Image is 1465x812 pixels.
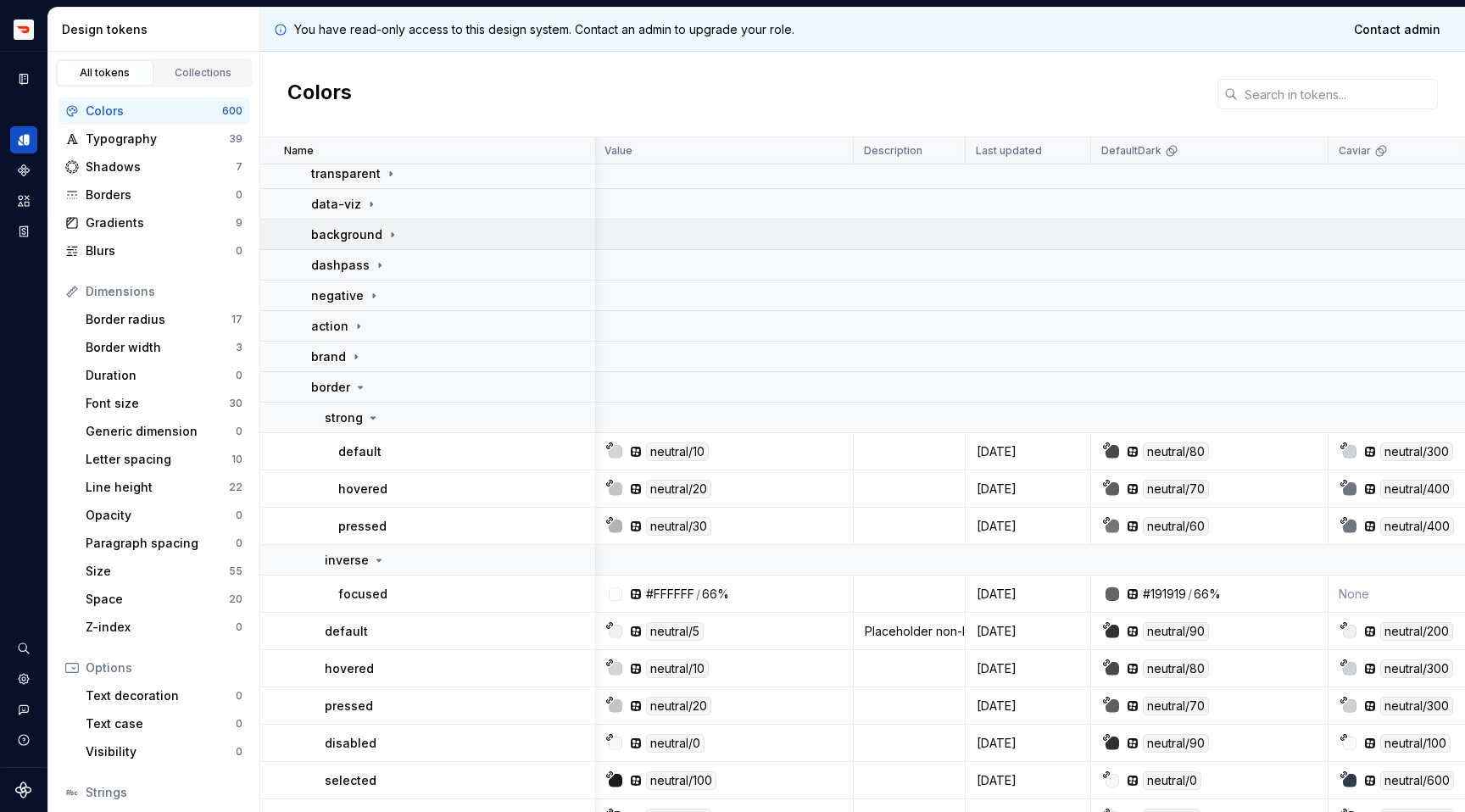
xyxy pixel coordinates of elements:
[338,586,387,603] p: focused
[966,660,1089,677] div: [DATE]
[79,710,249,737] a: Text case0
[311,287,364,304] p: negative
[966,443,1089,460] div: [DATE]
[966,772,1089,789] div: [DATE]
[236,216,242,230] div: 9
[1380,734,1451,753] div: neutral/100
[325,660,374,677] p: hovered
[58,181,249,209] a: Borders0
[236,341,242,354] div: 3
[10,187,37,214] a: Assets
[58,97,249,125] a: Colors600
[86,103,222,120] div: Colors
[646,771,716,790] div: neutral/100
[702,586,729,603] div: 66%
[1380,771,1454,790] div: neutral/600
[86,186,236,203] div: Borders
[86,687,236,704] div: Text decoration
[1380,697,1453,715] div: neutral/300
[10,126,37,153] a: Design tokens
[236,188,242,202] div: 0
[79,586,249,613] a: Space20
[58,209,249,236] a: Gradients9
[287,79,352,109] h2: Colors
[1354,21,1440,38] span: Contact admin
[646,734,705,753] div: neutral/0
[1143,771,1201,790] div: neutral/0
[79,334,249,361] a: Border width3
[86,159,236,175] div: Shadows
[229,592,242,606] div: 20
[86,131,229,147] div: Typography
[1380,480,1454,498] div: neutral/400
[338,481,387,498] p: hovered
[86,563,229,580] div: Size
[15,781,32,798] svg: Supernova Logo
[86,367,236,384] div: Duration
[86,339,236,356] div: Border width
[79,738,249,765] a: Visibility0
[86,451,231,468] div: Letter spacing
[311,318,348,335] p: action
[1143,622,1209,641] div: neutral/90
[1339,144,1371,158] p: Caviar
[1143,442,1209,461] div: neutral/80
[646,586,694,603] div: #FFFFFF
[79,530,249,557] a: Paragraph spacing0
[976,144,1042,158] p: Last updated
[1194,586,1221,603] div: 66%
[1143,734,1209,753] div: neutral/90
[86,591,229,608] div: Space
[86,743,236,760] div: Visibility
[79,474,249,501] a: Line height22
[236,620,242,634] div: 0
[646,659,709,678] div: neutral/10
[325,772,376,789] p: selected
[966,481,1089,498] div: [DATE]
[236,745,242,759] div: 0
[325,409,363,426] p: strong
[86,715,236,732] div: Text case
[86,507,236,524] div: Opacity
[86,395,229,412] div: Font size
[864,144,922,158] p: Description
[10,218,37,245] div: Storybook stories
[79,446,249,473] a: Letter spacing10
[325,698,373,715] p: pressed
[79,614,249,641] a: Z-index0
[646,622,704,641] div: neutral/5
[1143,517,1209,536] div: neutral/60
[284,144,314,158] p: Name
[966,735,1089,752] div: [DATE]
[86,423,236,440] div: Generic dimension
[236,160,242,174] div: 7
[646,517,711,536] div: neutral/30
[79,418,249,445] a: Generic dimension0
[236,717,242,731] div: 0
[10,65,37,92] div: Documentation
[1143,586,1186,603] div: #191919
[58,153,249,181] a: Shadows7
[79,362,249,389] a: Duration0
[338,443,382,460] p: default
[236,509,242,522] div: 0
[86,535,236,552] div: Paragraph spacing
[86,283,242,300] div: Dimensions
[10,157,37,184] div: Components
[1343,14,1451,45] a: Contact admin
[79,558,249,585] a: Size55
[236,369,242,382] div: 0
[86,311,231,328] div: Border radius
[231,453,242,466] div: 10
[646,480,711,498] div: neutral/20
[311,196,361,213] p: data-viz
[646,442,709,461] div: neutral/10
[14,19,34,40] img: bd52d190-91a7-4889-9e90-eccda45865b1.png
[229,481,242,494] div: 22
[79,306,249,333] a: Border radius17
[10,665,37,692] div: Settings
[79,682,249,709] a: Text decoration0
